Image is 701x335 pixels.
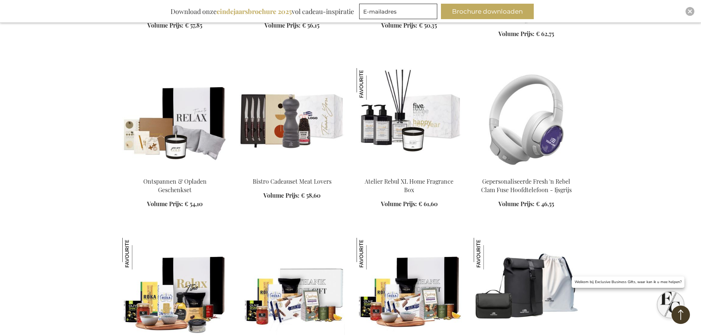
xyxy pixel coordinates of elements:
a: Volume Prijs: € 61,60 [381,200,438,208]
span: Volume Prijs: [381,200,417,208]
img: Prestige Gourmet Box [357,238,388,269]
a: Atelier Rebul XL Home Fragrance Box [365,177,453,194]
span: Volume Prijs: [147,200,183,208]
img: Baltimore Fiets Reisset [474,238,505,269]
input: E-mailadres [359,4,437,19]
div: Close [686,7,694,16]
a: Atelier Rebul XL Home Fragrance Box Atelier Rebul XL Home Fragrance Box [357,168,462,175]
span: € 46,55 [536,200,554,208]
span: Volume Prijs: [147,21,183,29]
a: Volume Prijs: € 46,55 [498,200,554,208]
span: Volume Prijs: [498,200,534,208]
a: Volume Prijs: € 56,15 [264,21,319,30]
span: € 50,35 [419,21,437,29]
span: € 57,85 [185,21,202,29]
a: Bistro Cadeauset Meat Lovers [253,177,332,185]
a: Volume Prijs: € 57,85 [147,21,202,30]
img: Bistro Cadeauset Meat Lovers [239,68,345,171]
span: € 54,10 [185,200,203,208]
span: € 56,15 [302,21,319,29]
img: Atelier Rebul XL Home Fragrance Box [357,68,388,100]
a: Volume Prijs: € 62,75 [498,30,554,38]
span: € 62,75 [536,30,554,38]
img: Personalised Fresh 'n Rebel Clam Fuse Headphone - Ice Grey [474,68,579,171]
span: Volume Prijs: [263,191,299,199]
a: Volume Prijs: € 58,60 [263,191,320,200]
a: Volume Prijs: € 50,35 [381,21,437,30]
a: Personalised Fresh 'n Rebel Clam Fuse Headphone - Ice Grey [474,168,579,175]
a: HydrOrganised Reisbenodigdheden Set [495,7,557,24]
b: eindejaarsbrochure 2025 [217,7,292,16]
span: € 61,60 [418,200,438,208]
a: Gepersonaliseerde Fresh 'n Rebel Clam Fuse Hoofdtelefoon - Ijsgrijs [481,177,572,194]
img: Close [688,9,692,14]
button: Brochure downloaden [441,4,534,19]
span: Volume Prijs: [264,21,301,29]
a: Relax & Recharge Gift Set [122,168,228,175]
img: Relax & Recharge Gift Set [122,68,228,171]
span: Volume Prijs: [498,30,534,38]
span: € 58,60 [301,191,320,199]
img: Deluxe Gourmet Box [122,238,154,269]
a: Volume Prijs: € 54,10 [147,200,203,208]
form: marketing offers and promotions [359,4,439,21]
img: Atelier Rebul XL Home Fragrance Box [357,68,462,171]
a: Bistro Cadeauset Meat Lovers [239,168,345,175]
span: Volume Prijs: [381,21,417,29]
a: Ontspannen & Opladen Geschenkset [143,177,207,194]
div: Download onze vol cadeau-inspiratie [167,4,357,19]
